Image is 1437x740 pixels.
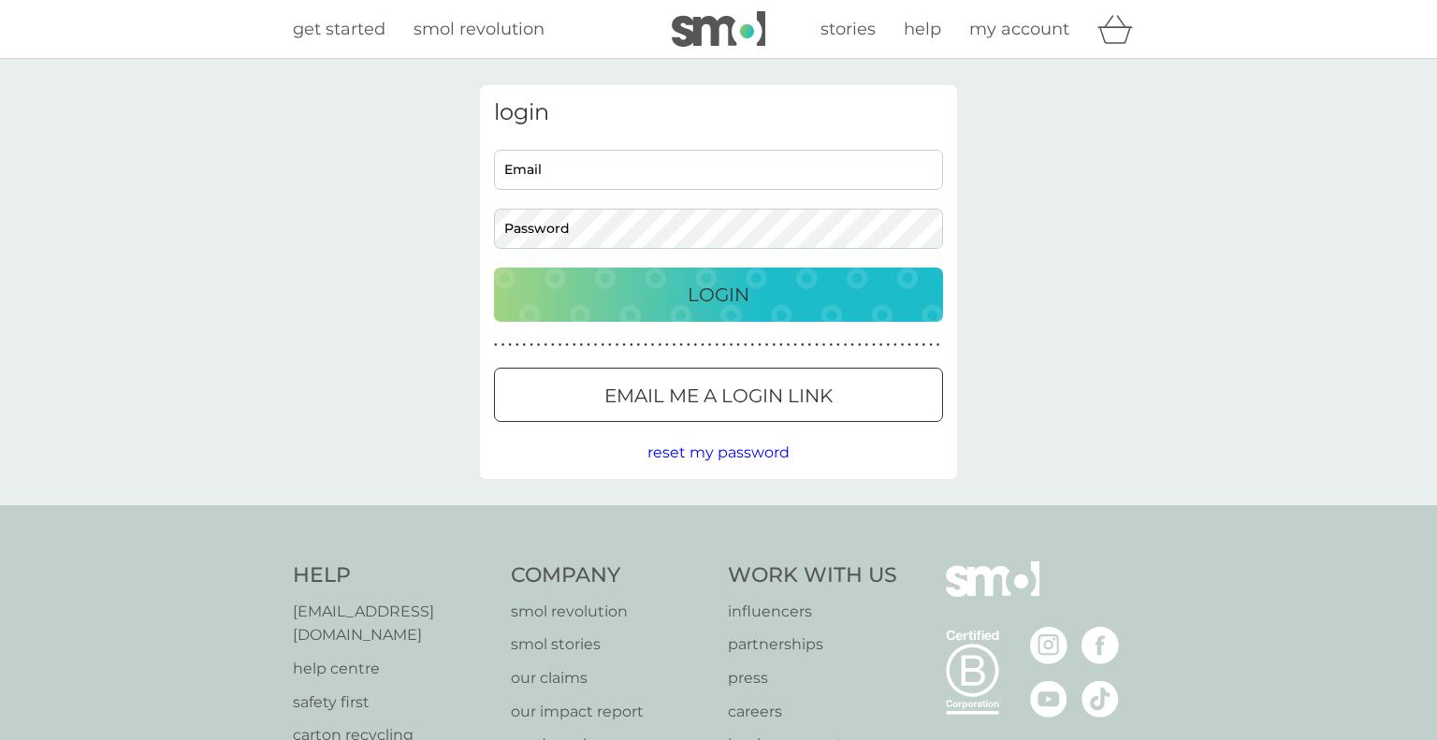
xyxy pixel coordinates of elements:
[573,341,576,350] p: ●
[293,16,385,43] a: get started
[820,19,876,39] span: stories
[904,19,941,39] span: help
[946,561,1039,625] img: smol
[508,341,512,350] p: ●
[969,19,1069,39] span: my account
[728,700,897,724] a: careers
[604,381,833,411] p: Email me a login link
[511,561,710,590] h4: Company
[673,341,676,350] p: ●
[587,341,590,350] p: ●
[293,600,492,647] a: [EMAIL_ADDRESS][DOMAIN_NAME]
[1081,680,1119,718] img: visit the smol Tiktok page
[701,341,704,350] p: ●
[679,341,683,350] p: ●
[722,341,726,350] p: ●
[730,341,733,350] p: ●
[515,341,519,350] p: ●
[1030,627,1067,664] img: visit the smol Instagram page
[494,341,498,350] p: ●
[793,341,797,350] p: ●
[879,341,883,350] p: ●
[559,341,562,350] p: ●
[1097,10,1144,48] div: basket
[630,341,633,350] p: ●
[801,341,805,350] p: ●
[751,341,755,350] p: ●
[969,16,1069,43] a: my account
[772,341,776,350] p: ●
[551,341,555,350] p: ●
[622,341,626,350] p: ●
[565,341,569,350] p: ●
[1081,627,1119,664] img: visit the smol Facebook page
[501,341,505,350] p: ●
[414,16,544,43] a: smol revolution
[715,341,718,350] p: ●
[758,341,762,350] p: ●
[844,341,848,350] p: ●
[728,600,897,624] a: influencers
[616,341,619,350] p: ●
[511,666,710,690] p: our claims
[836,341,840,350] p: ●
[494,268,943,322] button: Login
[728,561,897,590] h4: Work With Us
[293,690,492,715] a: safety first
[815,341,819,350] p: ●
[672,11,765,47] img: smol
[293,657,492,681] a: help centre
[665,341,669,350] p: ●
[647,441,790,465] button: reset my password
[414,19,544,39] span: smol revolution
[779,341,783,350] p: ●
[787,341,791,350] p: ●
[637,341,641,350] p: ●
[688,280,749,310] p: Login
[728,632,897,657] p: partnerships
[644,341,647,350] p: ●
[904,16,941,43] a: help
[694,341,698,350] p: ●
[736,341,740,350] p: ●
[922,341,926,350] p: ●
[494,99,943,126] h3: login
[594,341,598,350] p: ●
[901,341,905,350] p: ●
[511,600,710,624] a: smol revolution
[708,341,712,350] p: ●
[293,561,492,590] h4: Help
[822,341,826,350] p: ●
[808,341,812,350] p: ●
[658,341,661,350] p: ●
[850,341,854,350] p: ●
[601,341,604,350] p: ●
[820,16,876,43] a: stories
[687,341,690,350] p: ●
[886,341,890,350] p: ●
[744,341,748,350] p: ●
[865,341,869,350] p: ●
[1030,680,1067,718] img: visit the smol Youtube page
[765,341,769,350] p: ●
[907,341,911,350] p: ●
[929,341,933,350] p: ●
[893,341,897,350] p: ●
[523,341,527,350] p: ●
[580,341,584,350] p: ●
[829,341,833,350] p: ●
[511,700,710,724] a: our impact report
[537,341,541,350] p: ●
[530,341,533,350] p: ●
[544,341,547,350] p: ●
[647,443,790,461] span: reset my password
[728,666,897,690] a: press
[293,19,385,39] span: get started
[858,341,862,350] p: ●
